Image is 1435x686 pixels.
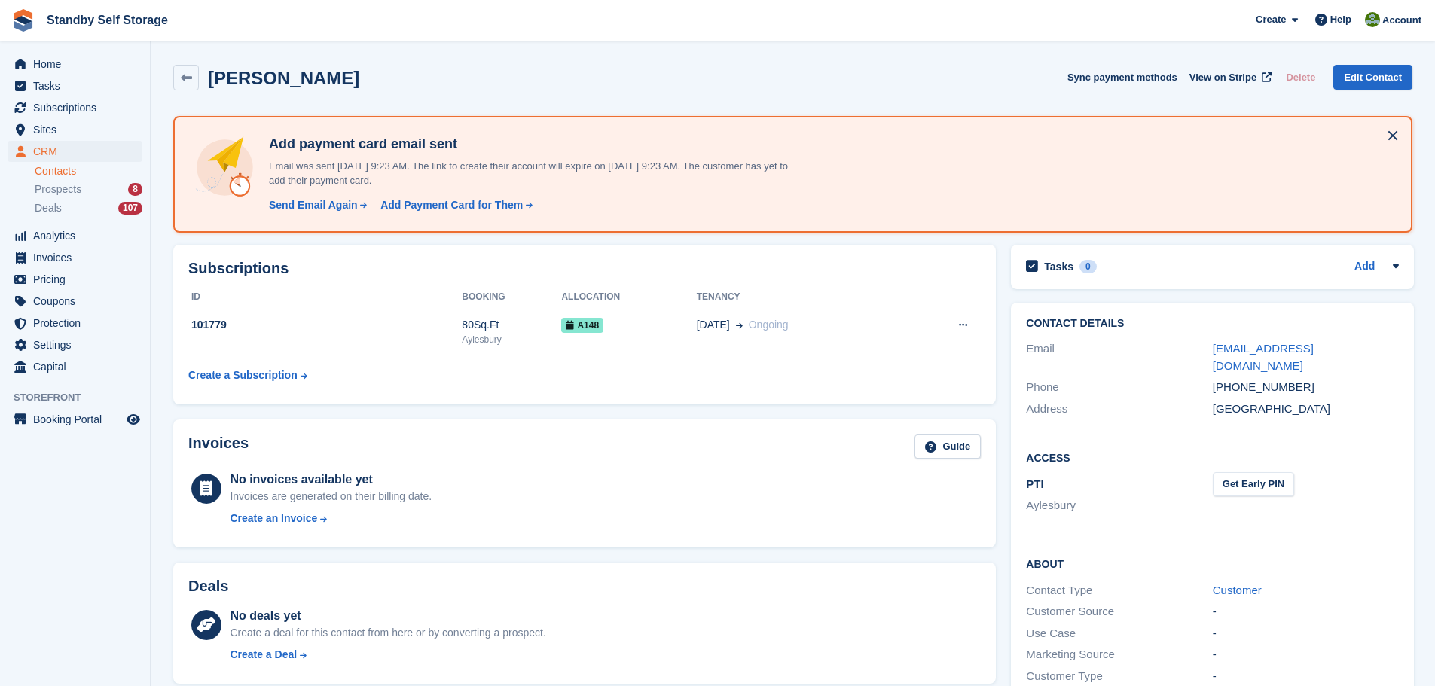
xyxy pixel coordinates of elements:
div: Address [1026,401,1212,418]
a: Standby Self Storage [41,8,174,32]
div: Create a Subscription [188,367,298,383]
span: A148 [561,318,603,333]
span: Booking Portal [33,409,124,430]
img: Steve Hambridge [1365,12,1380,27]
span: Capital [33,356,124,377]
span: Storefront [14,390,150,405]
div: Email [1026,340,1212,374]
span: Deals [35,201,62,215]
div: Use Case [1026,625,1212,642]
span: PTI [1026,477,1043,490]
div: Contact Type [1026,582,1212,599]
h2: Tasks [1044,260,1073,273]
span: Ongoing [749,319,789,331]
a: menu [8,141,142,162]
div: 0 [1079,260,1097,273]
div: - [1213,646,1399,663]
button: Get Early PIN [1213,472,1294,497]
h4: Add payment card email sent [263,136,790,153]
div: No invoices available yet [230,471,432,489]
a: Customer [1213,584,1262,596]
a: Deals 107 [35,200,142,216]
button: Sync payment methods [1067,65,1177,90]
a: Create an Invoice [230,511,432,526]
div: Customer Source [1026,603,1212,620]
a: Guide [914,434,981,459]
div: [PHONE_NUMBER] [1213,379,1399,396]
button: Delete [1280,65,1321,90]
a: Contacts [35,164,142,178]
a: Preview store [124,410,142,428]
a: Add [1354,258,1375,276]
span: Settings [33,334,124,355]
div: Create a Deal [230,647,297,663]
div: Create a deal for this contact from here or by converting a prospect. [230,625,545,641]
span: Tasks [33,75,124,96]
h2: Deals [188,578,228,595]
img: add-payment-card-4dbda4983b697a7845d177d07a5d71e8a16f1ec00487972de202a45f1e8132f5.svg [193,136,257,200]
div: No deals yet [230,607,545,625]
h2: Access [1026,450,1399,465]
p: Email was sent [DATE] 9:23 AM. The link to create their account will expire on [DATE] 9:23 AM. Th... [263,159,790,188]
span: Pricing [33,269,124,290]
div: 80Sq.Ft [462,317,561,333]
div: 8 [128,183,142,196]
th: Tenancy [697,285,908,309]
a: Add Payment Card for Them [374,197,534,213]
a: Create a Subscription [188,361,307,389]
div: [GEOGRAPHIC_DATA] [1213,401,1399,418]
span: Create [1256,12,1286,27]
span: Help [1330,12,1351,27]
span: View on Stripe [1189,70,1256,85]
a: View on Stripe [1183,65,1275,90]
a: menu [8,409,142,430]
span: Prospects [35,182,81,197]
div: Create an Invoice [230,511,317,526]
th: ID [188,285,462,309]
h2: Subscriptions [188,260,981,277]
a: menu [8,225,142,246]
div: Phone [1026,379,1212,396]
a: menu [8,53,142,75]
span: Coupons [33,291,124,312]
a: menu [8,291,142,312]
div: - [1213,668,1399,685]
div: - [1213,603,1399,620]
h2: About [1026,556,1399,571]
a: menu [8,97,142,118]
a: Prospects 8 [35,181,142,197]
div: Customer Type [1026,668,1212,685]
span: Sites [33,119,124,140]
div: Add Payment Card for Them [380,197,523,213]
a: menu [8,269,142,290]
h2: Contact Details [1026,318,1399,330]
span: Protection [33,313,124,334]
div: - [1213,625,1399,642]
li: Aylesbury [1026,497,1212,514]
span: Analytics [33,225,124,246]
div: 107 [118,202,142,215]
a: menu [8,356,142,377]
img: stora-icon-8386f47178a22dfd0bd8f6a31ec36ba5ce8667c1dd55bd0f319d3a0aa187defe.svg [12,9,35,32]
a: Create a Deal [230,647,545,663]
a: menu [8,334,142,355]
span: CRM [33,141,124,162]
a: menu [8,247,142,268]
div: Aylesbury [462,333,561,346]
a: [EMAIL_ADDRESS][DOMAIN_NAME] [1213,342,1314,372]
span: Subscriptions [33,97,124,118]
th: Allocation [561,285,696,309]
div: Marketing Source [1026,646,1212,663]
div: Send Email Again [269,197,358,213]
h2: [PERSON_NAME] [208,68,359,88]
span: Home [33,53,124,75]
a: menu [8,119,142,140]
h2: Invoices [188,434,249,459]
span: Account [1382,13,1421,28]
span: [DATE] [697,317,730,333]
th: Booking [462,285,561,309]
a: menu [8,313,142,334]
div: 101779 [188,317,462,333]
div: Invoices are generated on their billing date. [230,489,432,505]
a: Edit Contact [1333,65,1412,90]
